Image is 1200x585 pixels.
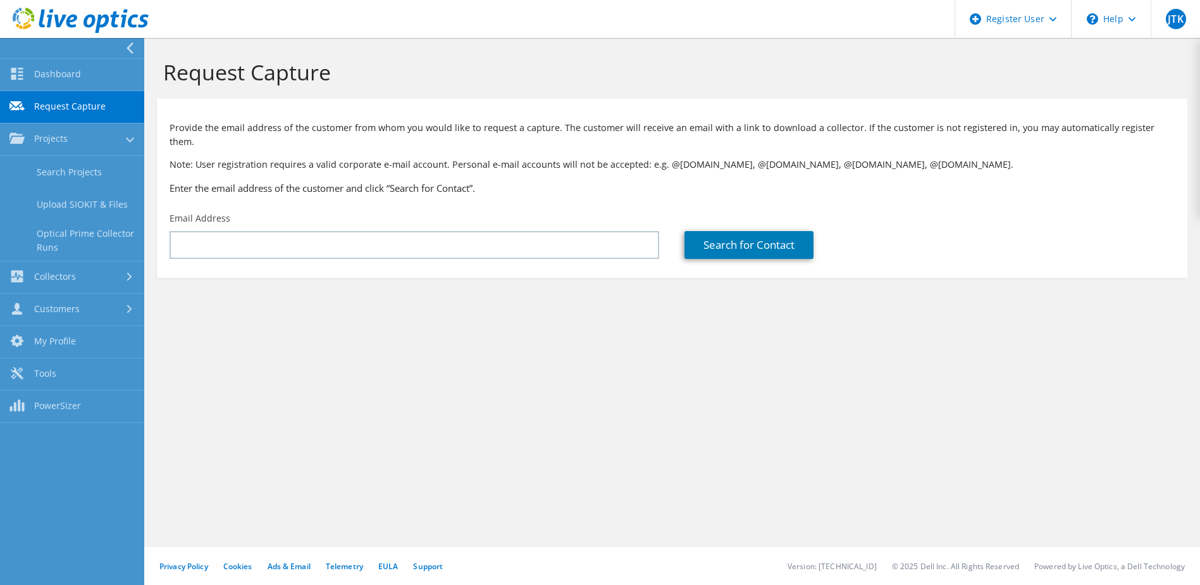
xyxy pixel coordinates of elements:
[788,561,877,572] li: Version: [TECHNICAL_ID]
[159,561,208,572] a: Privacy Policy
[223,561,252,572] a: Cookies
[170,158,1175,172] p: Note: User registration requires a valid corporate e-mail account. Personal e-mail accounts will ...
[413,561,443,572] a: Support
[1034,561,1185,572] li: Powered by Live Optics, a Dell Technology
[1166,9,1186,29] span: JTK
[326,561,363,572] a: Telemetry
[268,561,311,572] a: Ads & Email
[170,212,230,225] label: Email Address
[378,561,398,572] a: EULA
[892,561,1019,572] li: © 2025 Dell Inc. All Rights Reserved
[684,231,813,259] a: Search for Contact
[170,121,1175,149] p: Provide the email address of the customer from whom you would like to request a capture. The cust...
[163,59,1175,85] h1: Request Capture
[170,181,1175,195] h3: Enter the email address of the customer and click “Search for Contact”.
[1087,13,1098,25] svg: \n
